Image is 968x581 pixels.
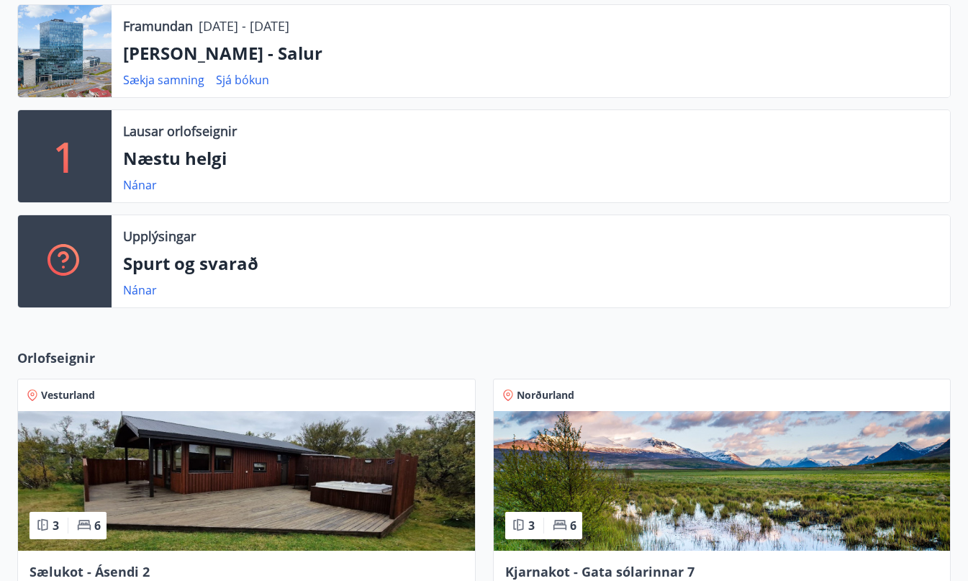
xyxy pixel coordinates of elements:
[94,518,101,533] span: 6
[494,411,951,551] img: Paella dish
[570,518,576,533] span: 6
[505,563,695,580] span: Kjarnakot - Gata sólarinnar 7
[18,411,475,551] img: Paella dish
[123,41,938,66] p: [PERSON_NAME] - Salur
[41,388,95,402] span: Vesturland
[30,563,150,580] span: Sælukot - Ásendi 2
[216,72,269,88] a: Sjá bókun
[528,518,535,533] span: 3
[53,129,76,184] p: 1
[123,17,193,35] p: Framundan
[123,251,938,276] p: Spurt og svarað
[199,17,289,35] p: [DATE] - [DATE]
[53,518,59,533] span: 3
[123,227,196,246] p: Upplýsingar
[123,146,938,171] p: Næstu helgi
[123,72,204,88] a: Sækja samning
[17,348,95,367] span: Orlofseignir
[517,388,574,402] span: Norðurland
[123,282,157,298] a: Nánar
[123,177,157,193] a: Nánar
[123,122,237,140] p: Lausar orlofseignir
